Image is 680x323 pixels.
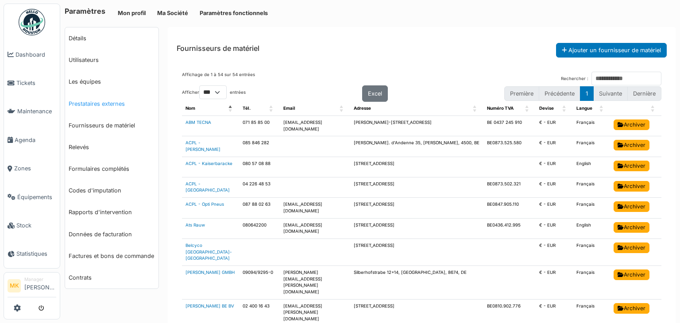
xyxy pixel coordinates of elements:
td: Silberhofstrabe 12+14, [GEOGRAPHIC_DATA], 8674, DE [350,265,483,299]
span: Statistiques [16,250,56,258]
button: Ajouter un fournisseur de matériel [556,43,667,58]
a: ACPL - Opti Pneus [185,202,224,207]
a: Utilisateurs [65,49,158,71]
a: [PERSON_NAME] GMBH [185,270,235,275]
td: € - EUR [536,116,573,136]
a: ABM TECNA [185,120,211,125]
a: Archiver [614,181,649,192]
span: Adresse: Activate to sort [473,102,478,115]
a: ACPL - Kaiserbaracke [185,161,232,166]
a: Tickets [4,69,60,97]
td: 071 85 85 00 [239,116,280,136]
span: Devise: Activate to sort [562,102,568,115]
td: € - EUR [536,265,573,299]
span: Maintenance [17,107,56,115]
td: [STREET_ADDRESS] [350,238,483,265]
td: [PERSON_NAME]. d'Andenne 35, [PERSON_NAME], 4500, BE [350,136,483,157]
span: Stock [16,221,56,230]
button: Mon profil [112,6,151,20]
span: Tickets [16,79,56,87]
td: Français [573,136,610,157]
td: 080642200 [239,218,280,238]
a: Les équipes [65,71,158,92]
a: Archiver [614,269,649,280]
span: Adresse [354,106,371,111]
span: Langue: Activate to sort [599,102,605,115]
li: [PERSON_NAME] [24,276,56,295]
td: English [573,157,610,177]
a: Factures et bons de commande [65,245,158,267]
a: Archiver [614,140,649,150]
select: Afficherentrées [199,85,227,99]
span: Tél. [243,106,251,111]
a: Archiver [614,119,649,130]
a: Détails [65,27,158,49]
a: Maintenance [4,97,60,126]
span: Langue [576,106,592,111]
a: Archiver [614,161,649,171]
span: Email [283,106,295,111]
span: Dashboard [15,50,56,59]
td: 085 846 282 [239,136,280,157]
td: BE0847.905.110 [483,198,536,218]
div: Affichage de 1 à 54 sur 54 entrées [182,72,255,85]
td: [EMAIL_ADDRESS][DOMAIN_NAME] [280,116,350,136]
a: Agenda [4,126,60,154]
a: Relevés [65,136,158,158]
a: ACPL - [GEOGRAPHIC_DATA] [185,181,230,193]
td: € - EUR [536,157,573,177]
a: MK Manager[PERSON_NAME] [8,276,56,297]
td: € - EUR [536,238,573,265]
img: Badge_color-CXgf-gQk.svg [19,9,45,35]
td: Français [573,116,610,136]
button: Ma Société [151,6,194,20]
a: Archiver [614,222,649,233]
div: Manager [24,276,56,283]
span: Zones [14,164,56,173]
button: Paramètres fonctionnels [194,6,274,20]
td: € - EUR [536,218,573,238]
td: [PERSON_NAME]-[STREET_ADDRESS] [350,116,483,136]
a: Archiver [614,242,649,253]
a: Archiver [614,303,649,314]
td: 080 57 08 88 [239,157,280,177]
span: Tél.: Activate to sort [269,102,274,115]
span: Excel [368,90,382,97]
label: Afficher entrées [182,85,246,99]
a: Belcyco [GEOGRAPHIC_DATA]-[GEOGRAPHIC_DATA] [185,243,232,261]
td: BE0873.502.321 [483,177,536,197]
td: [EMAIL_ADDRESS][DOMAIN_NAME] [280,198,350,218]
nav: pagination [504,86,661,101]
td: [STREET_ADDRESS] [350,177,483,197]
a: Contrats [65,267,158,288]
td: [STREET_ADDRESS] [350,198,483,218]
td: Français [573,238,610,265]
a: Dashboard [4,40,60,69]
a: Formulaires complétés [65,158,158,180]
span: Agenda [15,136,56,144]
span: : Activate to sort [651,102,656,115]
td: [STREET_ADDRESS] [350,157,483,177]
li: MK [8,279,21,292]
a: Données de facturation [65,223,158,245]
td: [EMAIL_ADDRESS][DOMAIN_NAME] [280,218,350,238]
td: Français [573,198,610,218]
td: € - EUR [536,136,573,157]
td: [STREET_ADDRESS] [350,218,483,238]
label: Rechercher : [561,76,588,82]
a: Rapports d'intervention [65,201,158,223]
td: 04 226 48 53 [239,177,280,197]
span: Numéro TVA [487,106,514,111]
h6: Fournisseurs de matériel [177,44,259,53]
td: € - EUR [536,198,573,218]
a: Codes d'imputation [65,180,158,201]
span: Numéro TVA: Activate to sort [525,102,530,115]
td: 087 88 02 63 [239,198,280,218]
td: BE0436.412.995 [483,218,536,238]
a: Prestataires externes [65,93,158,115]
span: Nom: Activate to invert sorting [228,102,234,115]
td: € - EUR [536,177,573,197]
